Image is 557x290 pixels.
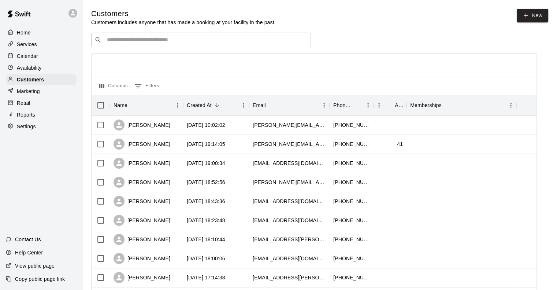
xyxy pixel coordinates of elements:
div: +15635080469 [333,217,370,224]
div: 2025-09-18 19:14:05 [187,140,225,148]
button: Sort [266,100,276,110]
div: Phone Number [330,95,374,115]
p: Help Center [15,249,43,256]
a: Availability [6,62,77,73]
div: [PERSON_NAME] [114,158,170,169]
div: Age [374,95,406,115]
button: Select columns [97,80,130,92]
div: +15639401051 [333,255,370,262]
div: 2025-09-18 17:14:38 [187,274,225,281]
p: Home [17,29,31,36]
a: Customers [6,74,77,85]
div: [PERSON_NAME] [114,272,170,283]
div: 2025-09-18 18:00:06 [187,255,225,262]
div: Name [114,95,127,115]
p: Services [17,41,37,48]
button: Menu [374,100,385,111]
div: [PERSON_NAME] [114,139,170,150]
div: travisdride153@gmail.com [253,159,326,167]
div: ashlee.raymond22@gmail.com [253,198,326,205]
div: [PERSON_NAME] [114,120,170,131]
div: [PERSON_NAME] [114,215,170,226]
a: Retail [6,98,77,109]
div: erik.suarez79@gmail.com [253,121,326,129]
button: Show filters [133,80,161,92]
div: ben.patterson@yahoo.com [253,236,326,243]
div: justine-young@uiowa.edu [253,140,326,148]
button: Sort [212,100,222,110]
button: Menu [505,100,516,111]
div: 2025-09-18 18:23:48 [187,217,225,224]
button: Menu [363,100,374,111]
p: Calendar [17,52,38,60]
div: hilaryspengler@gmail.com [253,217,326,224]
a: New [517,9,548,22]
div: Age [395,95,403,115]
p: Customers [17,76,44,83]
div: [PERSON_NAME] [114,253,170,264]
p: Copy public page link [15,275,65,283]
p: Marketing [17,88,40,95]
button: Sort [352,100,363,110]
button: Sort [127,100,138,110]
div: Created At [187,95,212,115]
p: View public page [15,262,55,269]
a: Settings [6,121,77,132]
div: +13147496366 [333,179,370,186]
div: 2025-09-18 18:52:56 [187,179,225,186]
div: Phone Number [333,95,352,115]
div: Email [253,95,266,115]
a: Marketing [6,86,77,97]
div: Memberships [410,95,442,115]
div: Email [249,95,330,115]
p: Customers includes anyone that has made a booking at your facility in the past. [91,19,276,26]
div: traceymia77@gmail.com [253,255,326,262]
div: Name [110,95,183,115]
div: Created At [183,95,249,115]
div: [PERSON_NAME] [114,177,170,188]
h5: Customers [91,9,276,19]
div: [PERSON_NAME] [114,234,170,245]
button: Sort [385,100,395,110]
button: Menu [238,100,249,111]
div: +15633495626 [333,140,370,148]
div: +17737261852 [333,274,370,281]
a: Home [6,27,77,38]
div: Search customers by name or email [91,33,311,47]
div: Memberships [406,95,516,115]
div: +17792453471 [333,198,370,205]
div: [PERSON_NAME] [114,196,170,207]
a: Services [6,39,77,50]
div: 2025-09-18 18:10:44 [187,236,225,243]
div: +13092581091 [333,121,370,129]
p: Retail [17,99,30,107]
div: +15635061749 [333,159,370,167]
a: Reports [6,109,77,120]
div: 2025-09-19 10:02:02 [187,121,225,129]
p: Contact Us [15,236,41,243]
div: greg.wiebel@gmail.com [253,179,326,186]
div: 2025-09-18 19:00:34 [187,159,225,167]
p: Settings [17,123,36,130]
button: Sort [442,100,452,110]
div: 2025-09-18 18:43:36 [187,198,225,205]
button: Menu [319,100,330,111]
a: Calendar [6,51,77,62]
p: Availability [17,64,42,71]
div: +15636506946 [333,236,370,243]
p: Reports [17,111,35,118]
div: 41 [397,140,403,148]
div: mark.pisel@gmail.com [253,274,326,281]
button: Menu [172,100,183,111]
